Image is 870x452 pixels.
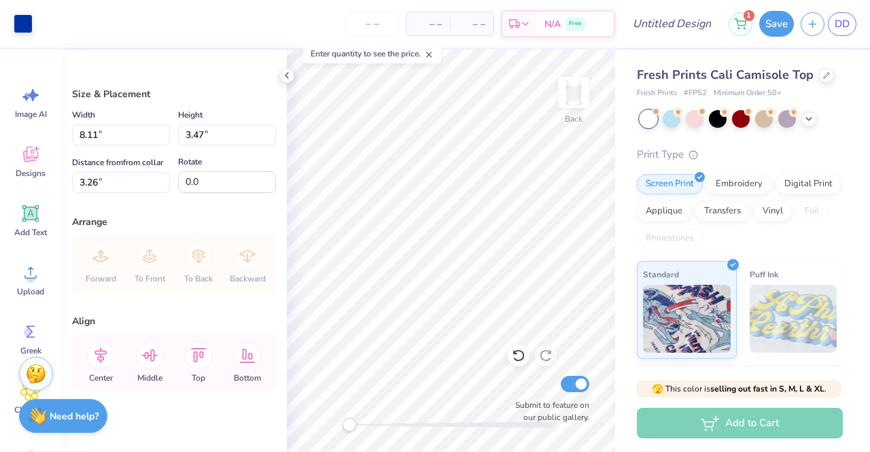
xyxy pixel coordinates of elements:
[714,88,782,99] span: Minimum Order: 50 +
[776,174,841,194] div: Digital Print
[643,285,731,353] img: Standard
[750,267,778,281] span: Puff Ink
[750,285,837,353] img: Puff Ink
[707,174,771,194] div: Embroidery
[50,410,99,423] strong: Need help?
[72,87,276,101] div: Size & Placement
[458,17,485,31] span: – –
[346,12,399,36] input: – –
[637,174,703,194] div: Screen Print
[72,154,163,171] label: Distance from from collar
[508,399,589,423] label: Submit to feature on our public gallery.
[569,19,582,29] span: Free
[72,314,276,328] div: Align
[178,154,202,170] label: Rotate
[754,201,792,222] div: Vinyl
[637,67,814,83] span: Fresh Prints Cali Camisole Top
[560,79,587,106] img: Back
[759,11,794,37] button: Save
[234,372,261,383] span: Bottom
[652,383,663,396] span: 🫣
[643,267,679,281] span: Standard
[137,372,162,383] span: Middle
[192,372,205,383] span: Top
[637,88,677,99] span: Fresh Prints
[343,418,356,432] div: Accessibility label
[565,113,582,125] div: Back
[695,201,750,222] div: Transfers
[20,345,41,356] span: Greek
[14,227,47,238] span: Add Text
[544,17,561,31] span: N/A
[637,147,843,162] div: Print Type
[637,228,703,249] div: Rhinestones
[89,372,113,383] span: Center
[72,215,276,229] div: Arrange
[8,404,53,426] span: Clipart & logos
[796,201,828,222] div: Foil
[72,107,95,123] label: Width
[652,383,826,395] span: This color is .
[15,109,47,120] span: Image AI
[729,12,752,36] button: 1
[637,201,691,222] div: Applique
[415,17,442,31] span: – –
[710,383,824,394] strong: selling out fast in S, M, L & XL
[178,107,203,123] label: Height
[622,10,722,37] input: Untitled Design
[16,168,46,179] span: Designs
[17,286,44,297] span: Upload
[744,10,754,21] span: 1
[835,16,850,32] span: DD
[828,12,856,36] a: DD
[303,44,441,63] div: Enter quantity to see the price.
[684,88,707,99] span: # FP52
